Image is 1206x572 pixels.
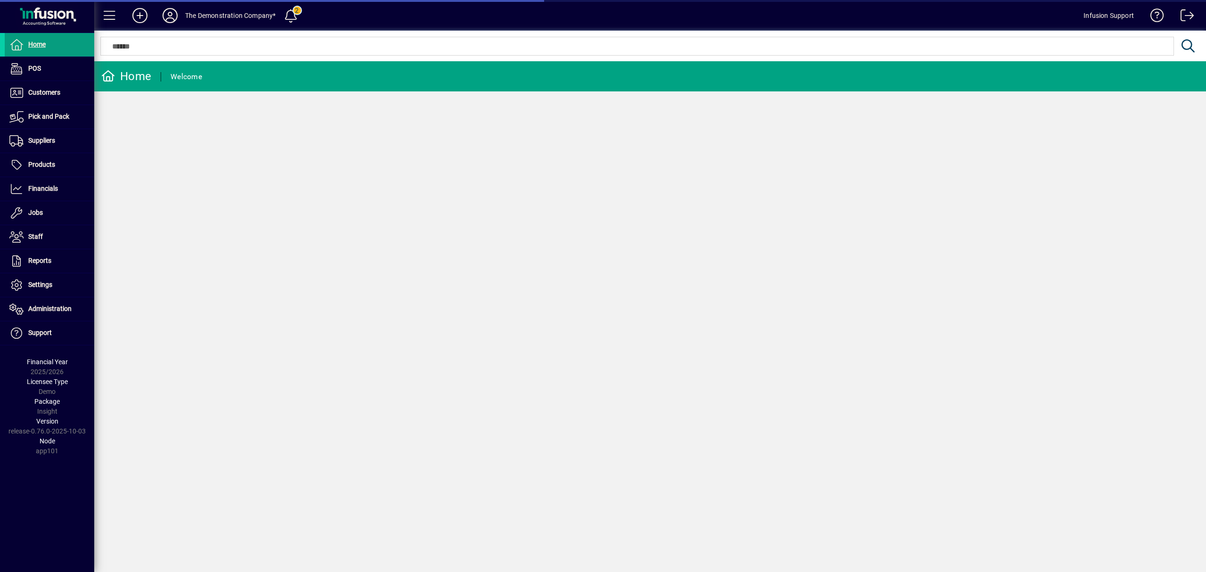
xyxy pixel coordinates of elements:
[5,177,94,201] a: Financials
[34,398,60,405] span: Package
[185,8,276,23] div: The Demonstration Company*
[28,65,41,72] span: POS
[5,249,94,273] a: Reports
[5,273,94,297] a: Settings
[1143,2,1164,33] a: Knowledge Base
[28,305,72,312] span: Administration
[28,161,55,168] span: Products
[5,81,94,105] a: Customers
[40,437,55,445] span: Node
[5,105,94,129] a: Pick and Pack
[28,113,69,120] span: Pick and Pack
[28,185,58,192] span: Financials
[5,57,94,81] a: POS
[28,209,43,216] span: Jobs
[5,225,94,249] a: Staff
[27,358,68,366] span: Financial Year
[36,417,58,425] span: Version
[5,321,94,345] a: Support
[27,378,68,385] span: Licensee Type
[28,281,52,288] span: Settings
[155,7,185,24] button: Profile
[28,233,43,240] span: Staff
[28,137,55,144] span: Suppliers
[5,297,94,321] a: Administration
[28,257,51,264] span: Reports
[5,153,94,177] a: Products
[28,89,60,96] span: Customers
[5,129,94,153] a: Suppliers
[101,69,151,84] div: Home
[1084,8,1134,23] div: Infusion Support
[5,201,94,225] a: Jobs
[171,69,202,84] div: Welcome
[1173,2,1194,33] a: Logout
[28,41,46,48] span: Home
[125,7,155,24] button: Add
[28,329,52,336] span: Support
